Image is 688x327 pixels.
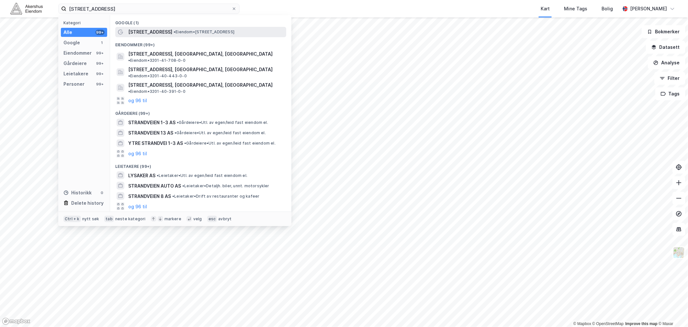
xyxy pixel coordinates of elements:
div: avbryt [218,216,231,222]
div: Gårdeiere [63,60,87,67]
div: Kart [541,5,550,13]
div: Kategori [63,20,107,25]
span: Eiendom • 3201-41-708-0-0 [128,58,186,63]
div: esc [207,216,217,222]
span: • [128,58,130,63]
span: LYSAKER AS [128,172,155,180]
div: Bolig [602,5,613,13]
div: 1 [99,40,105,45]
span: Eiendom • [STREET_ADDRESS] [174,29,234,35]
span: Gårdeiere • Utl. av egen/leid fast eiendom el. [177,120,268,125]
div: Leietakere [63,70,88,78]
input: Søk på adresse, matrikkel, gårdeiere, leietakere eller personer [66,4,231,14]
div: markere [164,216,181,222]
span: Leietaker • Drift av restauranter og kafeer [172,194,259,199]
div: tab [104,216,114,222]
span: • [128,89,130,94]
button: Analyse [648,56,685,69]
div: 99+ [96,82,105,87]
button: og 96 til [128,97,147,104]
span: [STREET_ADDRESS], [GEOGRAPHIC_DATA], [GEOGRAPHIC_DATA] [128,81,273,89]
div: Personer [63,80,85,88]
span: • [172,194,174,199]
button: og 96 til [128,150,147,158]
div: Mine Tags [564,5,587,13]
div: 99+ [96,71,105,76]
div: Eiendommer (99+) [110,37,291,49]
div: Gårdeiere (99+) [110,106,291,117]
div: Delete history [71,199,104,207]
span: [STREET_ADDRESS], [GEOGRAPHIC_DATA], [GEOGRAPHIC_DATA] [128,50,273,58]
a: OpenStreetMap [592,322,624,326]
div: Google (1) [110,15,291,27]
span: • [184,141,186,146]
span: • [175,130,176,135]
span: • [182,183,184,188]
div: 99+ [96,61,105,66]
div: 0 [99,190,105,195]
button: Bokmerker [642,25,685,38]
span: • [128,73,130,78]
span: • [157,173,159,178]
div: [PERSON_NAME] [630,5,667,13]
div: Historikk [63,189,92,197]
a: Improve this map [626,322,658,326]
div: 99+ [96,50,105,56]
span: STRANDVEIEN 8 AS [128,192,171,200]
span: • [177,120,179,125]
img: Z [673,246,685,259]
div: Leietakere (99+) [110,159,291,170]
span: Gårdeiere • Utl. av egen/leid fast eiendom el. [175,130,266,136]
button: og 96 til [128,202,147,210]
div: 99+ [96,30,105,35]
span: Eiendom • 3201-40-391-0-0 [128,89,186,94]
span: YTRE STRANDVEI 1-3 AS [128,139,183,147]
iframe: Chat Widget [656,296,688,327]
a: Mapbox [573,322,591,326]
div: Ctrl + k [63,216,81,222]
div: velg [193,216,202,222]
span: • [174,29,175,34]
div: nytt søk [82,216,99,222]
span: STRANDVEIEN AUTO AS [128,182,181,190]
span: [STREET_ADDRESS], [GEOGRAPHIC_DATA], [GEOGRAPHIC_DATA] [128,66,273,73]
img: akershus-eiendom-logo.9091f326c980b4bce74ccdd9f866810c.svg [10,3,43,14]
button: Tags [655,87,685,100]
div: Kontrollprogram for chat [656,296,688,327]
button: Filter [654,72,685,85]
button: Datasett [646,41,685,54]
div: Google [63,39,80,47]
div: neste kategori [115,216,146,222]
a: Mapbox homepage [2,318,30,325]
span: Leietaker • Utl. av egen/leid fast eiendom el. [157,173,247,178]
span: STRANDVEIEN 1-3 AS [128,119,175,126]
span: Gårdeiere • Utl. av egen/leid fast eiendom el. [184,141,276,146]
span: Leietaker • Detaljh. biler, unnt. motorsykler [182,183,269,189]
div: Alle [63,28,72,36]
span: STRANDVEIEN 13 AS [128,129,173,137]
span: [STREET_ADDRESS] [128,28,172,36]
div: Eiendommer [63,49,92,57]
span: Eiendom • 3201-40-443-0-0 [128,73,187,79]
